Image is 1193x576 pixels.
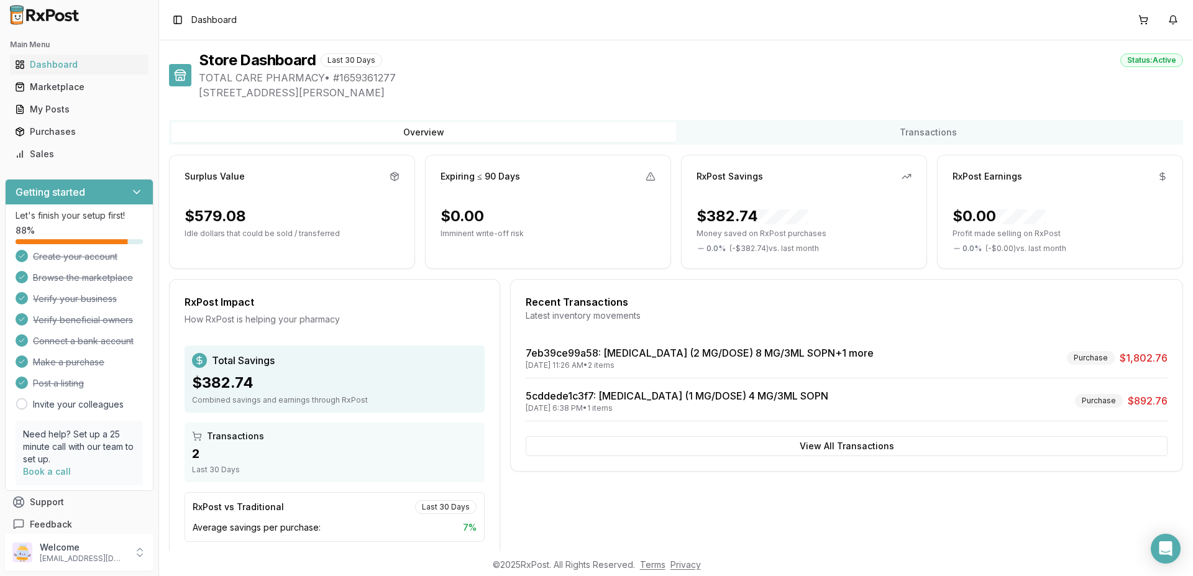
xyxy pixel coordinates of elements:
div: Dashboard [15,58,144,71]
span: $1,802.76 [1120,350,1168,365]
div: RxPost Impact [185,295,485,309]
span: Connect a bank account [33,335,134,347]
span: Create your account [33,250,117,263]
div: RxPost Earnings [953,170,1022,183]
span: Average savings per purchase: [193,521,321,534]
a: Marketplace [10,76,149,98]
div: $0.00 [441,206,484,226]
p: Imminent write-off risk [441,229,656,239]
button: View All Transactions [526,436,1168,456]
p: Money saved on RxPost purchases [697,229,912,239]
a: My Posts [10,98,149,121]
p: Need help? Set up a 25 minute call with our team to set up. [23,428,135,465]
div: Latest inventory movements [526,309,1168,322]
div: $382.74 [192,373,477,393]
button: Dashboard [5,55,153,75]
div: How RxPost is helping your pharmacy [185,313,485,326]
div: Expiring ≤ 90 Days [441,170,520,183]
div: [DATE] 6:38 PM • 1 items [526,403,828,413]
span: $892.76 [1128,393,1168,408]
img: RxPost Logo [5,5,85,25]
button: Purchases [5,122,153,142]
span: Post a listing [33,377,84,390]
h3: Getting started [16,185,85,199]
button: Support [5,491,153,513]
div: RxPost Savings [697,170,763,183]
button: Marketplace [5,77,153,97]
a: 7eb39ce99a58: [MEDICAL_DATA] (2 MG/DOSE) 8 MG/3ML SOPN+1 more [526,347,874,359]
button: My Posts [5,99,153,119]
div: Purchase [1075,394,1123,408]
span: Feedback [30,518,72,531]
div: 2 [192,445,477,462]
div: Purchases [15,126,144,138]
p: [EMAIL_ADDRESS][DOMAIN_NAME] [40,554,126,564]
div: Recent Transactions [526,295,1168,309]
a: Dashboard [10,53,149,76]
p: Profit made selling on RxPost [953,229,1168,239]
span: Dashboard [191,14,237,26]
div: [DATE] 11:26 AM • 2 items [526,360,874,370]
a: Terms [640,559,665,570]
a: Sales [10,143,149,165]
span: Transactions [207,430,264,442]
div: Status: Active [1120,53,1183,67]
div: Open Intercom Messenger [1151,534,1181,564]
div: Last 30 Days [415,500,477,514]
div: $0.00 [953,206,1046,226]
p: Welcome [40,541,126,554]
div: RxPost vs Traditional [193,501,284,513]
img: User avatar [12,542,32,562]
p: Idle dollars that could be sold / transferred [185,229,400,239]
span: Total Savings [212,353,275,368]
div: Combined savings and earnings through RxPost [192,395,477,405]
p: Let's finish your setup first! [16,209,143,222]
a: Invite your colleagues [33,398,124,411]
div: Last 30 Days [321,53,382,67]
div: $382.74 [697,206,808,226]
button: Transactions [676,122,1181,142]
span: ( - $382.74 ) vs. last month [729,244,819,254]
button: Feedback [5,513,153,536]
a: 5cddede1c3f7: [MEDICAL_DATA] (1 MG/DOSE) 4 MG/3ML SOPN [526,390,828,402]
span: Browse the marketplace [33,272,133,284]
span: 0.0 % [706,244,726,254]
div: Last 30 Days [192,465,477,475]
div: $579.08 [185,206,246,226]
span: Verify beneficial owners [33,314,133,326]
span: [STREET_ADDRESS][PERSON_NAME] [199,85,1183,100]
span: 0.0 % [962,244,982,254]
a: Purchases [10,121,149,143]
div: Marketplace [15,81,144,93]
h1: Store Dashboard [199,50,316,70]
a: Privacy [670,559,701,570]
span: TOTAL CARE PHARMACY • # 1659361277 [199,70,1183,85]
h2: Main Menu [10,40,149,50]
button: Sales [5,144,153,164]
button: Overview [171,122,676,142]
nav: breadcrumb [191,14,237,26]
div: Sales [15,148,144,160]
span: 7 % [463,521,477,534]
a: Book a call [23,466,71,477]
span: ( - $0.00 ) vs. last month [985,244,1066,254]
div: My Posts [15,103,144,116]
span: Make a purchase [33,356,104,368]
span: 88 % [16,224,35,237]
div: Surplus Value [185,170,245,183]
span: Verify your business [33,293,117,305]
div: Purchase [1067,351,1115,365]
